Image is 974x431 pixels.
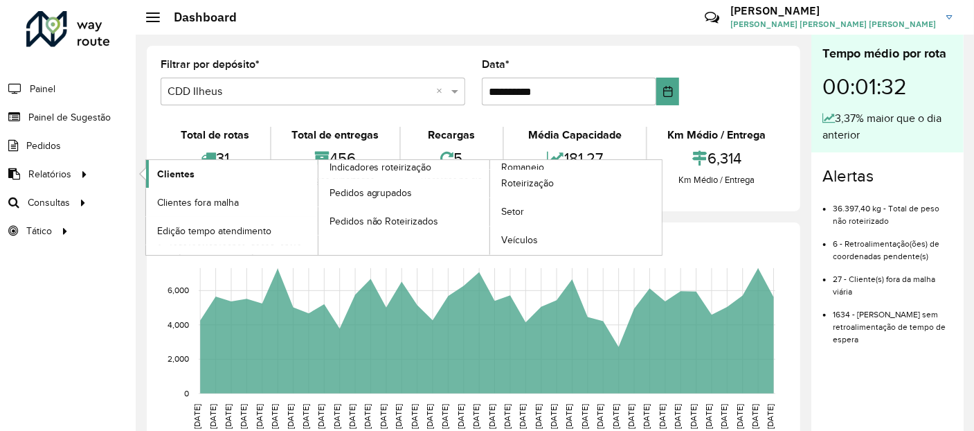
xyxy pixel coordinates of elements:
text: [DATE] [208,404,217,429]
span: Pedidos [26,139,61,153]
text: [DATE] [441,404,450,429]
text: [DATE] [580,404,589,429]
text: [DATE] [642,404,651,429]
text: [DATE] [487,404,496,429]
li: 1634 - [PERSON_NAME] sem retroalimentação de tempo de espera [833,298,953,346]
text: [DATE] [348,404,357,429]
text: [DATE] [192,404,201,429]
text: [DATE] [689,404,698,429]
div: Tempo médio por rota [822,44,953,63]
a: Edição tempo atendimento [146,217,318,245]
div: 00:01:32 [822,63,953,110]
a: Setor [490,198,662,226]
li: 27 - Cliente(s) fora da malha viária [833,263,953,298]
text: [DATE] [224,404,233,429]
text: 4,000 [168,320,189,329]
text: [DATE] [286,404,295,429]
text: [DATE] [301,404,310,429]
a: Pedidos agrupados [318,179,490,206]
label: Data [482,56,509,73]
text: [DATE] [456,404,465,429]
a: Roteirização [490,170,662,197]
text: [DATE] [735,404,744,429]
span: Indicadores roteirização [330,160,432,175]
text: [DATE] [316,404,325,429]
div: 181,27 [507,143,642,173]
div: Recargas [404,127,500,143]
text: [DATE] [239,404,248,429]
label: Filtrar por depósito [161,56,260,73]
text: [DATE] [394,404,403,429]
span: Painel [30,82,55,96]
div: Km Médio / Entrega [651,173,783,187]
div: Km Médio / Entrega [651,127,783,143]
text: [DATE] [425,404,434,429]
text: [DATE] [658,404,667,429]
span: Clientes [157,167,195,182]
a: Contato Rápido [697,3,727,33]
li: 36.397,40 kg - Total de peso não roteirizado [833,192,953,227]
a: Indicadores roteirização [146,160,490,255]
text: [DATE] [549,404,558,429]
div: 6,314 [651,143,783,173]
text: [DATE] [704,404,713,429]
span: Clientes fora malha [157,195,239,210]
text: [DATE] [673,404,682,429]
div: Total de rotas [164,127,267,143]
text: [DATE] [503,404,512,429]
text: 2,000 [168,355,189,364]
div: Média Capacidade [507,127,642,143]
text: [DATE] [255,404,264,429]
text: 6,000 [168,286,189,295]
text: [DATE] [332,404,341,429]
button: Choose Date [656,78,679,105]
a: Pedidos não Roteirizados [318,207,490,235]
a: Veículos [490,227,662,254]
div: 5 [404,143,500,173]
text: [DATE] [595,404,604,429]
text: [DATE] [565,404,574,429]
span: Consultas [28,195,70,210]
a: Romaneio [318,160,662,255]
text: [DATE] [750,404,759,429]
text: [DATE] [518,404,527,429]
div: Total de entregas [275,127,396,143]
text: [DATE] [471,404,480,429]
text: [DATE] [720,404,729,429]
a: Clientes fora malha [146,188,318,216]
span: [PERSON_NAME] [PERSON_NAME] [PERSON_NAME] [730,18,936,30]
text: [DATE] [766,404,775,429]
li: 6 - Retroalimentação(ões) de coordenadas pendente(s) [833,227,953,263]
div: 31 [164,143,267,173]
span: Painel de Sugestão [28,110,111,125]
span: Pedidos agrupados [330,186,413,200]
text: [DATE] [534,404,543,429]
text: [DATE] [363,404,372,429]
span: Clear all [436,83,448,100]
h3: [PERSON_NAME] [730,4,936,17]
span: Tático [26,224,52,238]
span: Roteirização [501,176,554,191]
span: Edição tempo atendimento [157,224,271,238]
span: Setor [501,204,524,219]
text: [DATE] [611,404,620,429]
text: [DATE] [270,404,279,429]
text: 0 [184,389,189,398]
text: [DATE] [626,404,635,429]
span: Relatórios [28,167,71,182]
div: 3,37% maior que o dia anterior [822,110,953,143]
a: Clientes [146,160,318,188]
h2: Dashboard [160,10,237,25]
span: Veículos [501,233,538,247]
text: [DATE] [410,404,419,429]
text: [DATE] [379,404,388,429]
h4: Alertas [822,166,953,186]
span: Pedidos não Roteirizados [330,214,439,229]
div: 456 [275,143,396,173]
span: Romaneio [501,160,544,175]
